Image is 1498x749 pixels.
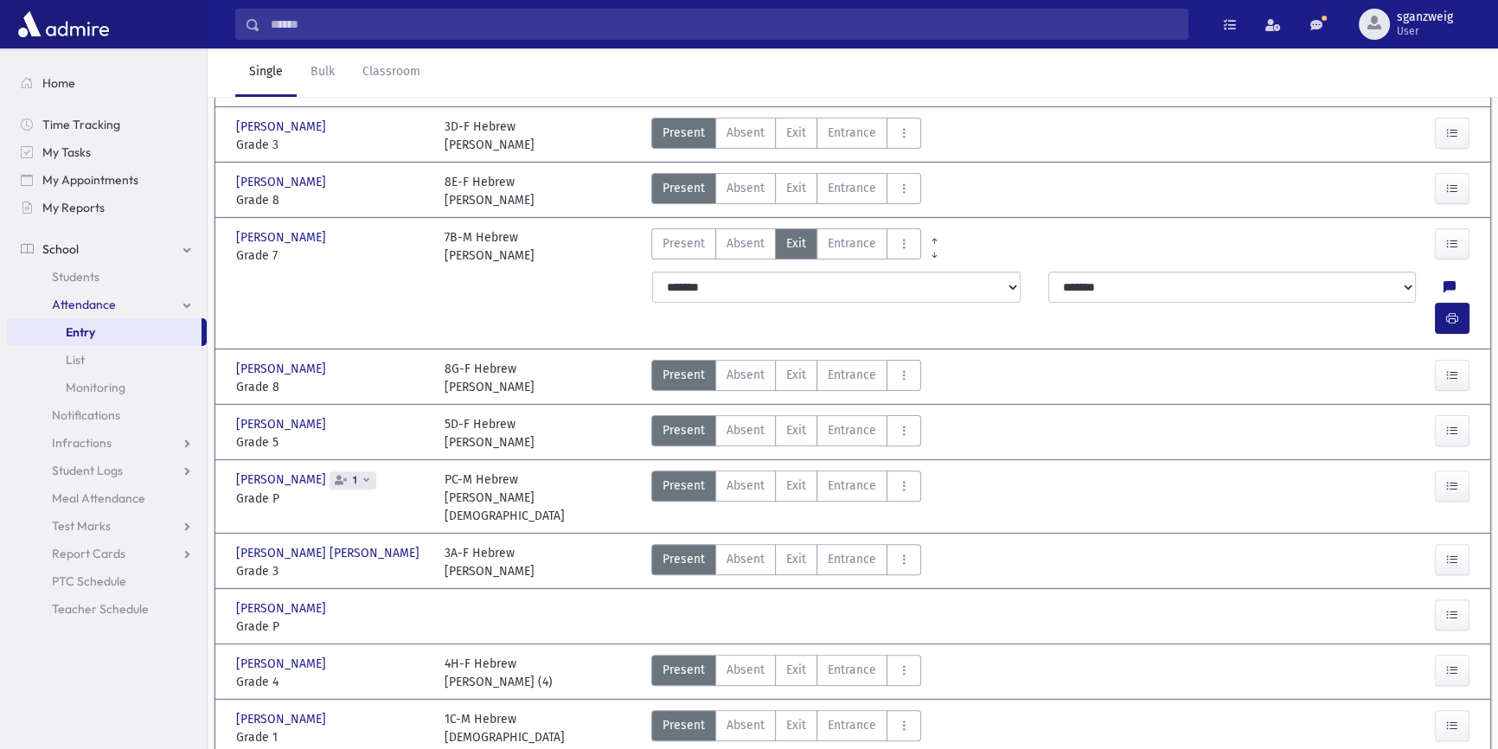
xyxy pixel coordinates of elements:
[52,490,145,506] span: Meal Attendance
[828,421,876,439] span: Entrance
[66,380,125,395] span: Monitoring
[7,263,207,291] a: Students
[52,269,99,285] span: Students
[52,573,126,589] span: PTC Schedule
[7,138,207,166] a: My Tasks
[66,324,95,340] span: Entry
[236,655,330,673] span: [PERSON_NAME]
[42,200,105,215] span: My Reports
[52,297,116,312] span: Attendance
[7,69,207,97] a: Home
[786,661,806,679] span: Exit
[349,48,434,97] a: Classroom
[7,567,207,595] a: PTC Schedule
[7,595,207,623] a: Teacher Schedule
[663,234,705,253] span: Present
[260,9,1188,40] input: Search
[7,512,207,540] a: Test Marks
[828,234,876,253] span: Entrance
[445,173,535,209] div: 8E-F Hebrew [PERSON_NAME]
[236,173,330,191] span: [PERSON_NAME]
[663,124,705,142] span: Present
[786,179,806,197] span: Exit
[727,477,765,495] span: Absent
[651,471,921,525] div: AttTypes
[52,407,120,423] span: Notifications
[445,118,535,154] div: 3D-F Hebrew [PERSON_NAME]
[663,477,705,495] span: Present
[7,318,202,346] a: Entry
[651,415,921,451] div: AttTypes
[7,346,207,374] a: List
[445,655,553,691] div: 4H-F Hebrew [PERSON_NAME] (4)
[235,48,297,97] a: Single
[445,471,636,525] div: PC-M Hebrew [PERSON_NAME][DEMOGRAPHIC_DATA]
[651,360,921,396] div: AttTypes
[828,550,876,568] span: Entrance
[236,599,330,618] span: [PERSON_NAME]
[663,661,705,679] span: Present
[42,144,91,160] span: My Tasks
[828,661,876,679] span: Entrance
[727,179,765,197] span: Absent
[236,136,427,154] span: Grade 3
[236,471,330,489] span: [PERSON_NAME]
[7,166,207,194] a: My Appointments
[663,421,705,439] span: Present
[52,518,111,534] span: Test Marks
[236,562,427,580] span: Grade 3
[651,173,921,209] div: AttTypes
[7,291,207,318] a: Attendance
[42,172,138,188] span: My Appointments
[236,673,427,691] span: Grade 4
[236,378,427,396] span: Grade 8
[651,228,921,265] div: AttTypes
[651,655,921,691] div: AttTypes
[236,228,330,246] span: [PERSON_NAME]
[727,366,765,384] span: Absent
[52,601,149,617] span: Teacher Schedule
[236,360,330,378] span: [PERSON_NAME]
[445,228,535,265] div: 7B-M Hebrew [PERSON_NAME]
[7,457,207,484] a: Student Logs
[14,7,113,42] img: AdmirePro
[42,241,79,257] span: School
[52,463,123,478] span: Student Logs
[828,179,876,197] span: Entrance
[236,191,427,209] span: Grade 8
[1397,10,1453,24] span: sganzweig
[727,716,765,734] span: Absent
[7,111,207,138] a: Time Tracking
[727,421,765,439] span: Absent
[1397,24,1453,38] span: User
[786,366,806,384] span: Exit
[236,544,423,562] span: [PERSON_NAME] [PERSON_NAME]
[663,366,705,384] span: Present
[236,433,427,451] span: Grade 5
[236,490,427,508] span: Grade P
[52,435,112,451] span: Infractions
[445,360,535,396] div: 8G-F Hebrew [PERSON_NAME]
[236,246,427,265] span: Grade 7
[236,118,330,136] span: [PERSON_NAME]
[651,118,921,154] div: AttTypes
[786,550,806,568] span: Exit
[236,710,330,728] span: [PERSON_NAME]
[7,429,207,457] a: Infractions
[828,477,876,495] span: Entrance
[727,550,765,568] span: Absent
[349,475,361,486] span: 1
[7,374,207,401] a: Monitoring
[651,544,921,580] div: AttTypes
[663,716,705,734] span: Present
[786,234,806,253] span: Exit
[727,661,765,679] span: Absent
[663,179,705,197] span: Present
[52,546,125,561] span: Report Cards
[663,550,705,568] span: Present
[42,117,120,132] span: Time Tracking
[7,235,207,263] a: School
[42,75,75,91] span: Home
[7,401,207,429] a: Notifications
[236,618,427,636] span: Grade P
